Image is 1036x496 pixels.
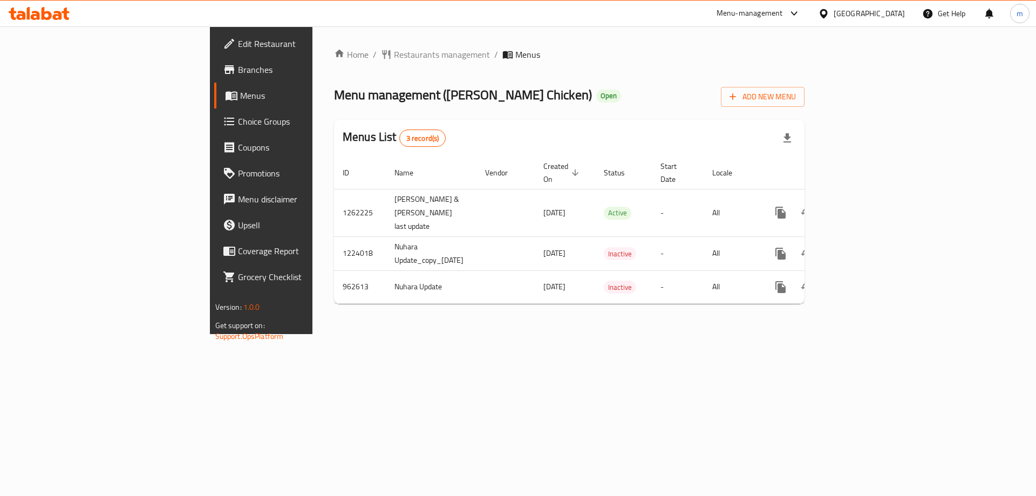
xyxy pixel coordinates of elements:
[400,133,446,144] span: 3 record(s)
[543,160,582,186] span: Created On
[604,166,639,179] span: Status
[238,63,374,76] span: Branches
[494,48,498,61] li: /
[386,236,476,270] td: Nuhara Update_copy_[DATE]
[652,189,704,236] td: -
[604,281,636,294] span: Inactive
[238,115,374,128] span: Choice Groups
[543,246,565,260] span: [DATE]
[834,8,905,19] div: [GEOGRAPHIC_DATA]
[334,48,805,61] nav: breadcrumb
[652,236,704,270] td: -
[604,207,631,219] span: Active
[386,189,476,236] td: [PERSON_NAME] & [PERSON_NAME] last update
[604,248,636,260] span: Inactive
[214,186,383,212] a: Menu disclaimer
[543,280,565,294] span: [DATE]
[543,206,565,220] span: [DATE]
[238,270,374,283] span: Grocery Checklist
[343,129,446,147] h2: Menus List
[768,241,794,267] button: more
[214,57,383,83] a: Branches
[660,160,691,186] span: Start Date
[214,108,383,134] a: Choice Groups
[243,300,260,314] span: 1.0.0
[721,87,805,107] button: Add New Menu
[596,90,621,103] div: Open
[794,274,820,300] button: Change Status
[215,329,284,343] a: Support.OpsPlatform
[604,207,631,220] div: Active
[240,89,374,102] span: Menus
[794,241,820,267] button: Change Status
[238,244,374,257] span: Coverage Report
[215,300,242,314] span: Version:
[712,166,746,179] span: Locale
[334,157,880,304] table: enhanced table
[794,200,820,226] button: Change Status
[343,166,363,179] span: ID
[381,48,490,61] a: Restaurants management
[214,160,383,186] a: Promotions
[768,200,794,226] button: more
[238,193,374,206] span: Menu disclaimer
[704,236,759,270] td: All
[394,48,490,61] span: Restaurants management
[394,166,427,179] span: Name
[485,166,522,179] span: Vendor
[730,90,796,104] span: Add New Menu
[215,318,265,332] span: Get support on:
[214,212,383,238] a: Upsell
[717,7,783,20] div: Menu-management
[238,37,374,50] span: Edit Restaurant
[214,238,383,264] a: Coverage Report
[1017,8,1023,19] span: m
[704,270,759,303] td: All
[768,274,794,300] button: more
[214,31,383,57] a: Edit Restaurant
[214,83,383,108] a: Menus
[652,270,704,303] td: -
[386,270,476,303] td: Nuhara Update
[515,48,540,61] span: Menus
[214,264,383,290] a: Grocery Checklist
[214,134,383,160] a: Coupons
[238,219,374,232] span: Upsell
[238,167,374,180] span: Promotions
[774,125,800,151] div: Export file
[334,83,592,107] span: Menu management ( [PERSON_NAME] Chicken )
[399,130,446,147] div: Total records count
[604,247,636,260] div: Inactive
[704,189,759,236] td: All
[238,141,374,154] span: Coupons
[596,91,621,100] span: Open
[759,157,880,189] th: Actions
